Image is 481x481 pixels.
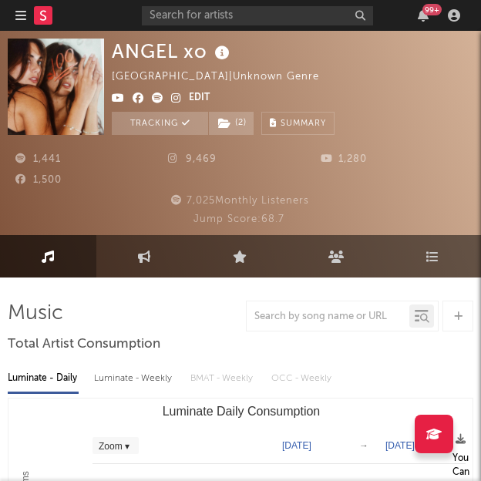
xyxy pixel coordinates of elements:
input: Search for artists [142,6,373,25]
button: Edit [189,89,210,108]
span: Total Artist Consumption [8,335,160,354]
text: → [359,440,368,451]
input: Search by song name or URL [247,311,409,323]
button: (2) [209,112,254,135]
span: ( 2 ) [208,112,254,135]
span: 1,441 [15,154,61,164]
span: 1,280 [321,154,367,164]
span: 7,025 Monthly Listeners [169,196,309,206]
span: 9,469 [168,154,217,164]
div: ANGEL xo [112,39,234,64]
text: [DATE] [282,440,311,451]
button: Tracking [112,112,208,135]
text: [DATE] [385,440,415,451]
span: 1,500 [15,175,62,185]
button: 99+ [418,9,429,22]
span: Jump Score: 68.7 [193,214,284,224]
span: Summary [281,119,326,128]
text: Luminate Daily Consumption [163,405,321,418]
button: Summary [261,112,335,135]
div: 99 + [422,4,442,15]
div: Luminate - Daily [8,365,79,392]
div: [GEOGRAPHIC_DATA] | Unknown Genre [112,68,337,86]
div: Luminate - Weekly [94,365,175,392]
